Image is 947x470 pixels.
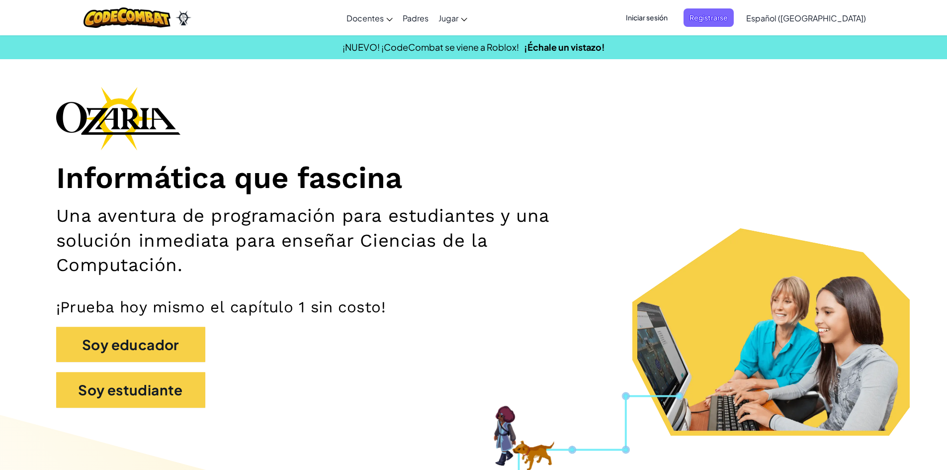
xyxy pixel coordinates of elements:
span: Jugar [438,13,458,23]
a: Jugar [433,4,472,31]
span: ¡NUEVO! ¡CodeCombat se viene a Roblox! [343,41,519,53]
a: Padres [398,4,433,31]
img: Ozaria [175,10,191,25]
span: Docentes [346,13,384,23]
h2: Una aventura de programación para estudiantes y una solución inmediata para enseñar Ciencias de l... [56,203,616,277]
img: CodeCombat logo [84,7,171,28]
p: ¡Prueba hoy mismo el capítulo 1 sin costo! [56,297,891,317]
img: Ozaria branding logo [56,87,180,150]
button: Soy educador [56,327,205,363]
a: Docentes [342,4,398,31]
a: Español ([GEOGRAPHIC_DATA]) [741,4,871,31]
a: ¡Échale un vistazo! [524,41,605,53]
span: Español ([GEOGRAPHIC_DATA]) [746,13,866,23]
button: Iniciar sesión [620,8,674,27]
button: Registrarse [684,8,734,27]
h1: Informática que fascina [56,160,891,196]
button: Soy estudiante [56,372,205,408]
